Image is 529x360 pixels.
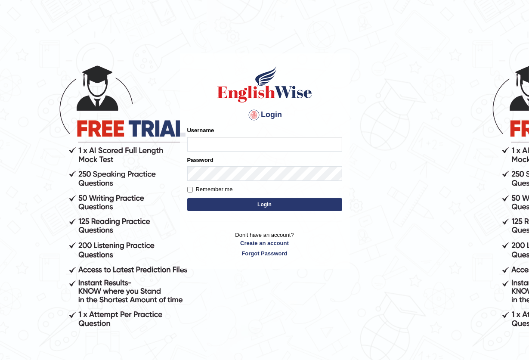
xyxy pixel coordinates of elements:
[187,156,213,164] label: Password
[187,231,342,258] p: Don't have an account?
[187,187,193,192] input: Remember me
[216,65,314,104] img: Logo of English Wise sign in for intelligent practice with AI
[187,126,214,134] label: Username
[187,198,342,211] button: Login
[187,249,342,258] a: Forgot Password
[187,239,342,247] a: Create an account
[187,108,342,122] h4: Login
[187,185,233,194] label: Remember me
